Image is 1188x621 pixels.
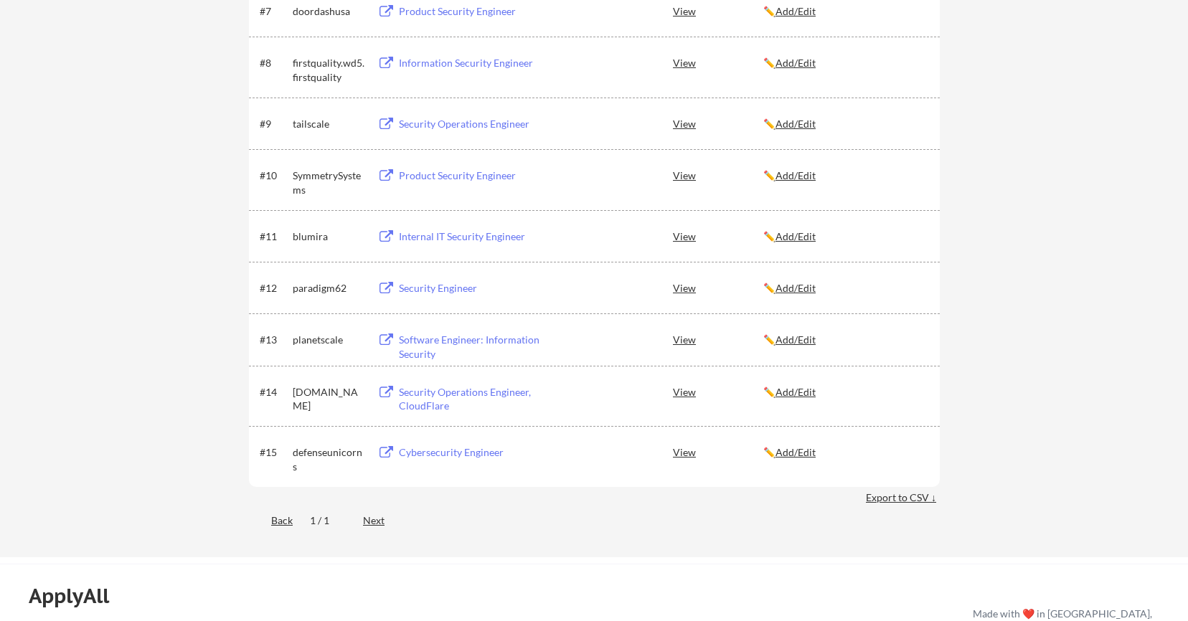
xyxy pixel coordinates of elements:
[293,445,364,473] div: defenseunicorns
[673,439,763,465] div: View
[673,275,763,300] div: View
[293,4,364,19] div: doordashusa
[775,230,816,242] u: Add/Edit
[293,169,364,196] div: SymmetrySystems
[763,385,927,399] div: ✏️
[673,162,763,188] div: View
[673,223,763,249] div: View
[763,169,927,183] div: ✏️
[399,385,577,413] div: Security Operations Engineer, CloudFlare
[866,490,940,505] div: Export to CSV ↓
[399,117,577,131] div: Security Operations Engineer
[293,333,364,347] div: planetscale
[399,4,577,19] div: Product Security Engineer
[763,117,927,131] div: ✏️
[763,333,927,347] div: ✏️
[260,169,288,183] div: #10
[763,56,927,70] div: ✏️
[775,118,816,130] u: Add/Edit
[763,281,927,295] div: ✏️
[260,445,288,460] div: #15
[293,385,364,413] div: [DOMAIN_NAME]
[775,386,816,398] u: Add/Edit
[293,117,364,131] div: tailscale
[763,445,927,460] div: ✏️
[399,333,577,361] div: Software Engineer: Information Security
[293,56,364,84] div: firstquality.wd5.firstquality
[260,385,288,399] div: #14
[763,229,927,244] div: ✏️
[673,326,763,352] div: View
[775,57,816,69] u: Add/Edit
[260,229,288,244] div: #11
[775,169,816,181] u: Add/Edit
[399,169,577,183] div: Product Security Engineer
[293,281,364,295] div: paradigm62
[260,281,288,295] div: #12
[260,117,288,131] div: #9
[673,379,763,404] div: View
[260,333,288,347] div: #13
[775,446,816,458] u: Add/Edit
[363,513,401,528] div: Next
[775,5,816,17] u: Add/Edit
[399,229,577,244] div: Internal IT Security Engineer
[249,513,293,528] div: Back
[310,513,346,528] div: 1 / 1
[775,282,816,294] u: Add/Edit
[775,333,816,346] u: Add/Edit
[260,56,288,70] div: #8
[399,56,577,70] div: Information Security Engineer
[293,229,364,244] div: blumira
[29,584,126,608] div: ApplyAll
[399,445,577,460] div: Cybersecurity Engineer
[399,281,577,295] div: Security Engineer
[673,110,763,136] div: View
[260,4,288,19] div: #7
[673,49,763,75] div: View
[763,4,927,19] div: ✏️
